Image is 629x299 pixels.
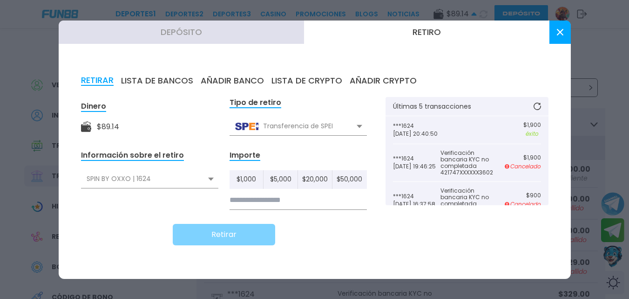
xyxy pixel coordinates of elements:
button: AÑADIR BANCO [201,76,264,86]
div: Tipo de retiro [230,97,281,108]
button: AÑADIR CRYPTO [350,76,417,86]
button: $5,000 [264,170,298,189]
button: Retiro [304,21,549,44]
p: $ 1,900 [505,154,541,161]
div: $ 89.14 [97,121,119,132]
button: $20,000 [298,170,332,189]
div: Dinero [81,101,106,112]
div: Importe [230,150,260,161]
p: [DATE] 19:46:25 [393,163,441,170]
p: Verificación bancaria KYC no completada 421747XXXXXX3602 [440,150,493,176]
div: Transferencia de SPEI [230,118,367,135]
p: [DATE] 16:37:58 [393,201,441,208]
button: $1,000 [230,170,264,189]
p: éxito [523,130,541,138]
button: Retirar [173,224,275,245]
img: Transferencia de SPEI [235,123,258,130]
button: Depósito [59,21,304,44]
p: Cancelado [505,162,541,171]
button: $50,000 [332,170,366,189]
p: [DATE] 20:40:50 [393,131,467,137]
p: Últimas 5 transacciones [393,103,471,110]
p: $ 900 [505,192,541,199]
div: Información sobre el retiro [81,150,184,161]
button: RETIRAR [81,76,114,86]
p: $ 1,900 [523,122,541,128]
p: Cancelado [505,200,541,209]
button: LISTA DE BANCOS [121,76,193,86]
button: LISTA DE CRYPTO [271,76,342,86]
p: Verificación bancaria KYC no completada 421747XXXXXX3602 [440,188,493,214]
div: SPIN BY OXXO | 1624 [81,170,218,188]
